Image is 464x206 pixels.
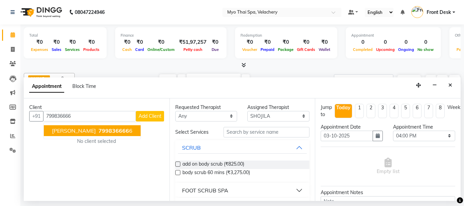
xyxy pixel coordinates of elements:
[133,38,146,46] div: ₹0
[121,33,221,38] div: Finance
[378,104,387,118] li: 3
[240,47,259,52] span: Voucher
[121,47,133,52] span: Cash
[377,158,399,175] span: Empty list
[447,104,463,111] div: Weeks
[367,104,375,118] li: 2
[355,104,364,118] li: 1
[29,104,164,111] div: Client
[133,47,146,52] span: Card
[182,144,201,152] div: SCRUB
[50,47,63,52] span: Sales
[175,104,237,111] div: Requested Therapist
[424,104,433,118] li: 7
[317,38,332,46] div: ₹0
[295,38,317,46] div: ₹0
[416,47,435,52] span: No show
[99,127,129,134] span: 799836666
[436,104,445,118] li: 8
[416,38,435,46] div: 0
[295,47,317,52] span: Gift Cards
[182,47,204,52] span: Petty cash
[29,38,50,46] div: ₹0
[209,38,221,46] div: ₹0
[401,104,410,118] li: 5
[136,111,164,121] button: Add Client
[182,186,228,194] div: FOOT SCRUB SPA
[390,104,398,118] li: 4
[75,3,105,22] b: 08047224946
[374,38,396,46] div: 0
[351,33,435,38] div: Appointment
[97,127,132,134] ngb-highlight: 6
[240,38,259,46] div: ₹0
[50,38,63,46] div: ₹0
[336,104,351,111] div: Today
[321,189,455,196] div: Appointment Notes
[29,33,101,38] div: Total
[176,38,209,46] div: ₹51,97,257
[247,104,309,111] div: Assigned Therapist
[29,47,50,52] span: Expenses
[182,161,244,169] span: add on body scrub (₹825.00)
[396,47,416,52] span: Ongoing
[29,80,64,93] span: Appointment
[276,47,295,52] span: Package
[445,80,455,91] button: Close
[121,38,133,46] div: ₹0
[204,75,238,85] input: 2025-10-03
[29,111,43,121] button: +91
[276,38,295,46] div: ₹0
[321,124,383,131] div: Appointment Date
[72,83,96,89] span: Block Time
[321,131,373,141] input: yyyy-mm-dd
[427,9,451,16] span: Front Desk
[58,76,69,81] span: +8
[63,38,82,46] div: ₹0
[45,76,48,81] a: x
[182,169,250,177] span: body scrub 60 mins (₹3,275.00)
[317,47,332,52] span: Wallet
[30,76,45,81] span: ANING
[82,47,101,52] span: Products
[63,47,82,52] span: Services
[374,47,396,52] span: Upcoming
[170,129,218,136] div: Select Services
[178,184,307,196] button: FOOT SCRUB SPA
[259,47,276,52] span: Prepaid
[351,38,374,46] div: 0
[351,47,374,52] span: Completed
[17,3,64,22] img: logo
[334,74,393,85] input: Search Appointment
[139,113,161,119] span: Add Client
[411,6,423,18] img: Front Desk
[146,38,176,46] div: ₹0
[178,142,307,154] button: SCRUB
[82,38,101,46] div: ₹0
[413,104,422,118] li: 6
[393,124,455,131] div: Appointment Time
[43,111,136,121] input: Search by Name/Mobile/Email/Code
[159,74,176,85] span: Today
[396,38,416,46] div: 0
[397,75,421,85] button: ADD NEW
[224,127,310,137] input: Search by service name
[259,38,276,46] div: ₹0
[46,138,148,145] div: No client selected
[210,47,220,52] span: Due
[240,33,332,38] div: Redemption
[321,104,332,118] div: Jump to
[146,47,176,52] span: Online/Custom
[52,127,96,134] span: [PERSON_NAME]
